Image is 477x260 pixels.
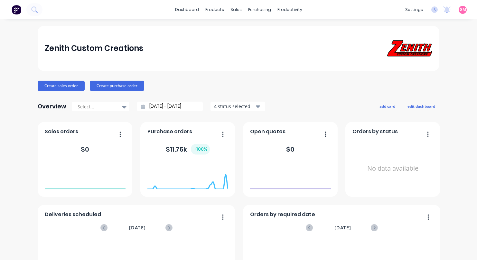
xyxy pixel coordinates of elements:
span: Open quotes [250,128,285,135]
span: Purchase orders [147,128,192,135]
div: sales [227,5,245,15]
button: edit dashboard [403,102,439,110]
div: No data available [352,138,433,199]
div: 4 status selected [214,103,255,110]
span: Sales orders [45,128,78,135]
div: productivity [274,5,305,15]
div: + 100 % [191,144,210,155]
button: Create purchase order [90,81,144,91]
div: $ 0 [81,145,89,154]
span: [DATE] [129,224,146,231]
button: Create sales order [38,81,85,91]
div: Zenith Custom Creations [45,42,143,55]
span: GM [460,7,466,13]
div: settings [402,5,426,15]
div: $ 11.75k [166,144,210,155]
span: Orders by status [352,128,398,135]
button: 4 status selected [210,102,265,111]
img: Factory [12,5,21,15]
a: dashboard [172,5,202,15]
div: products [202,5,227,15]
div: $ 0 [286,145,295,154]
span: [DATE] [334,224,351,231]
div: Overview [38,100,66,113]
img: Zenith Custom Creations [387,40,432,56]
div: purchasing [245,5,274,15]
button: add card [375,102,399,110]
